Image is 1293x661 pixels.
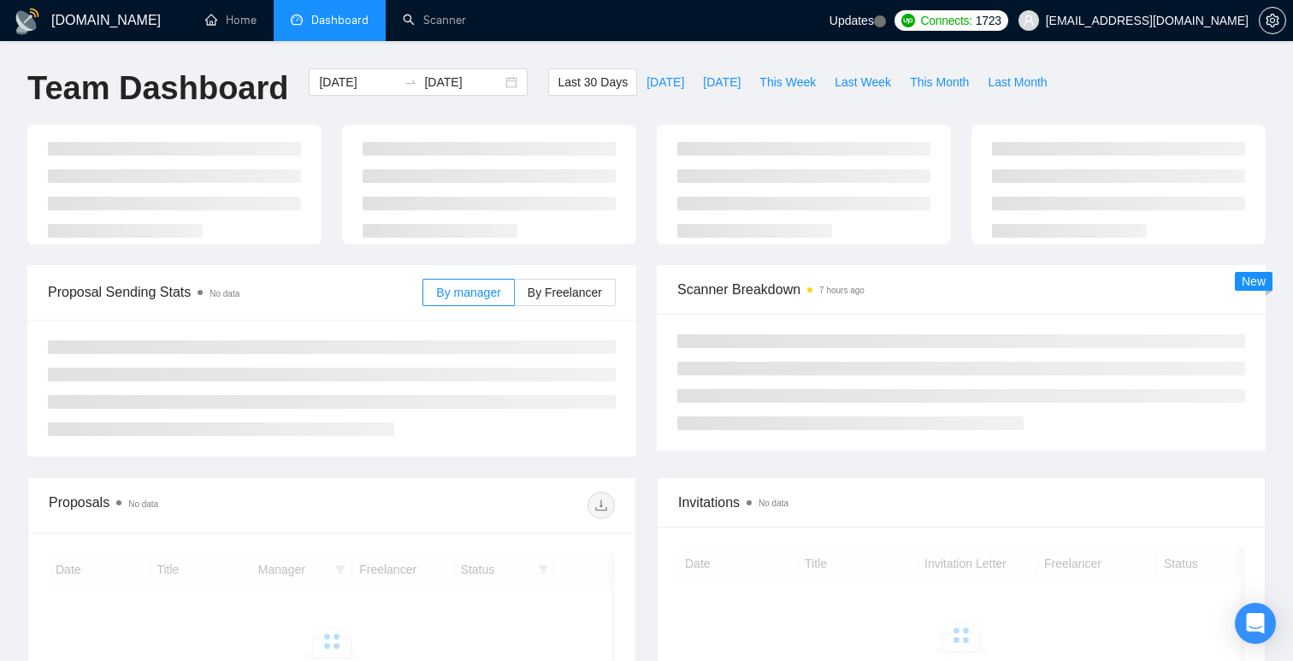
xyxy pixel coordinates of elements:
[819,286,865,295] time: 7 hours ago
[694,68,750,96] button: [DATE]
[978,68,1056,96] button: Last Month
[1260,14,1285,27] span: setting
[1235,603,1276,644] div: Open Intercom Messenger
[1259,7,1286,34] button: setting
[901,14,915,27] img: upwork-logo.png
[835,73,891,91] span: Last Week
[637,68,694,96] button: [DATE]
[291,14,303,26] span: dashboard
[976,11,1001,30] span: 1723
[205,13,257,27] a: homeHome
[910,73,969,91] span: This Month
[128,499,158,509] span: No data
[677,279,1245,300] span: Scanner Breakdown
[48,281,422,303] span: Proposal Sending Stats
[1259,14,1286,27] a: setting
[319,73,397,91] input: Start date
[1242,274,1266,288] span: New
[210,289,239,298] span: No data
[825,68,900,96] button: Last Week
[678,492,1244,513] span: Invitations
[759,499,788,508] span: No data
[436,286,500,299] span: By manager
[750,68,825,96] button: This Week
[1023,15,1035,27] span: user
[14,8,41,35] img: logo
[988,73,1047,91] span: Last Month
[759,73,816,91] span: This Week
[27,68,288,109] h1: Team Dashboard
[403,13,466,27] a: searchScanner
[49,492,332,519] div: Proposals
[404,75,417,89] span: to
[646,73,684,91] span: [DATE]
[558,73,628,91] span: Last 30 Days
[900,68,978,96] button: This Month
[548,68,637,96] button: Last 30 Days
[404,75,417,89] span: swap-right
[424,73,502,91] input: End date
[311,13,369,27] span: Dashboard
[830,14,874,27] span: Updates
[703,73,741,91] span: [DATE]
[920,11,971,30] span: Connects:
[528,286,602,299] span: By Freelancer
